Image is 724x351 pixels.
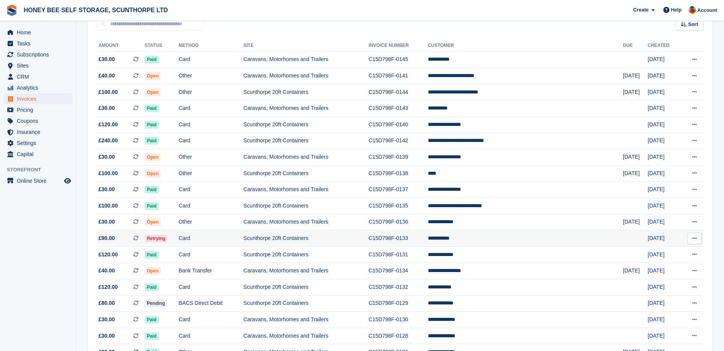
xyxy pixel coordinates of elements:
[98,218,115,226] span: £30.00
[648,117,680,133] td: [DATE]
[648,84,680,100] td: [DATE]
[98,267,115,275] span: £40.00
[17,71,63,82] span: CRM
[98,88,118,96] span: £100.00
[648,182,680,198] td: [DATE]
[243,100,369,117] td: Caravans, Motorhomes and Trailers
[4,127,72,137] a: menu
[179,133,243,149] td: Card
[145,235,168,242] span: Retrying
[369,100,428,117] td: C15D798F-0143
[145,105,159,112] span: Paid
[179,198,243,214] td: Card
[243,230,369,247] td: Scunthorpe 20ft Containers
[648,198,680,214] td: [DATE]
[243,165,369,182] td: Scunthorpe 20ft Containers
[98,169,118,177] span: £100.00
[369,40,428,52] th: Invoice Number
[243,68,369,84] td: Caravans, Motorhomes and Trailers
[369,182,428,198] td: C15D798F-0137
[623,165,648,182] td: [DATE]
[243,182,369,198] td: Caravans, Motorhomes and Trailers
[243,149,369,166] td: Caravans, Motorhomes and Trailers
[98,153,115,161] span: £30.00
[623,263,648,279] td: [DATE]
[243,40,369,52] th: Site
[98,332,115,340] span: £30.00
[369,279,428,296] td: C15D798F-0132
[6,5,18,16] img: stora-icon-8386f47178a22dfd0bd8f6a31ec36ba5ce8667c1dd55bd0f319d3a0aa187defe.svg
[648,328,680,344] td: [DATE]
[63,176,72,185] a: Preview store
[623,214,648,230] td: [DATE]
[98,137,118,145] span: £240.00
[633,6,648,14] span: Create
[243,263,369,279] td: Caravans, Motorhomes and Trailers
[179,214,243,230] td: Other
[648,295,680,312] td: [DATE]
[98,316,115,324] span: £30.00
[648,230,680,247] td: [DATE]
[648,40,680,52] th: Created
[369,52,428,68] td: C15D798F-0145
[179,246,243,263] td: Card
[179,263,243,279] td: Bank Transfer
[145,299,167,307] span: Pending
[4,27,72,38] a: menu
[648,165,680,182] td: [DATE]
[4,149,72,159] a: menu
[243,117,369,133] td: Scunthorpe 20ft Containers
[648,263,680,279] td: [DATE]
[4,138,72,148] a: menu
[98,72,115,80] span: £40.00
[97,40,145,52] th: Amount
[243,328,369,344] td: Caravans, Motorhomes and Trailers
[623,68,648,84] td: [DATE]
[4,116,72,126] a: menu
[98,104,115,112] span: £30.00
[17,93,63,104] span: Invoices
[648,279,680,296] td: [DATE]
[623,149,648,166] td: [DATE]
[648,68,680,84] td: [DATE]
[145,137,159,145] span: Paid
[17,38,63,49] span: Tasks
[98,202,118,210] span: £100.00
[243,295,369,312] td: Scunthorpe 20ft Containers
[243,133,369,149] td: Scunthorpe 20ft Containers
[623,84,648,100] td: [DATE]
[369,295,428,312] td: C15D798F-0129
[179,165,243,182] td: Other
[428,40,623,52] th: Customer
[4,71,72,82] a: menu
[17,105,63,115] span: Pricing
[369,230,428,247] td: C15D798F-0133
[369,214,428,230] td: C15D798F-0136
[145,202,159,210] span: Paid
[179,100,243,117] td: Card
[17,175,63,186] span: Online Store
[369,263,428,279] td: C15D798F-0134
[17,27,63,38] span: Home
[688,21,698,28] span: Sort
[369,84,428,100] td: C15D798F-0144
[4,82,72,93] a: menu
[98,299,115,307] span: £80.00
[179,117,243,133] td: Card
[243,246,369,263] td: Scunthorpe 20ft Containers
[179,40,243,52] th: Method
[4,38,72,49] a: menu
[671,6,682,14] span: Help
[179,84,243,100] td: Other
[648,100,680,117] td: [DATE]
[145,72,161,80] span: Open
[4,49,72,60] a: menu
[369,68,428,84] td: C15D798F-0141
[369,149,428,166] td: C15D798F-0139
[145,153,161,161] span: Open
[243,312,369,328] td: Caravans, Motorhomes and Trailers
[17,49,63,60] span: Subscriptions
[145,316,159,324] span: Paid
[98,283,118,291] span: £120.00
[17,127,63,137] span: Insurance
